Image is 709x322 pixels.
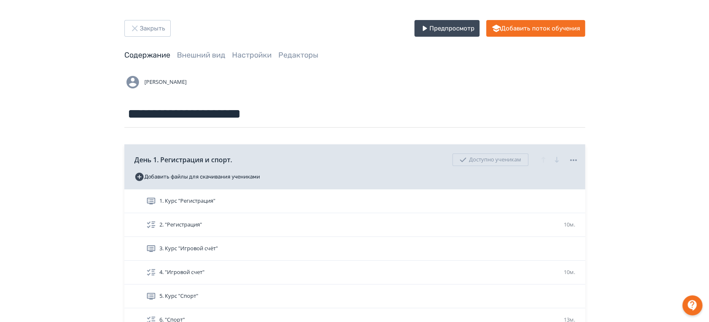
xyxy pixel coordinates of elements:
[486,20,585,37] button: Добавить поток обучения
[414,20,479,37] button: Предпросмотр
[124,20,171,37] button: Закрыть
[159,292,198,300] span: 5. Курс "Спорт"
[564,221,575,228] span: 10м.
[452,153,528,166] div: Доступно ученикам
[124,237,585,261] div: 3. Курс "Игровой счёт"
[124,50,170,60] a: Содержание
[159,197,215,205] span: 1. Курс "Регистрация"
[232,50,272,60] a: Настройки
[124,284,585,308] div: 5. Курс "Спорт"
[124,213,585,237] div: 2. "Регистрация"10м.
[134,155,232,165] span: День 1. Регистрация и спорт.
[177,50,225,60] a: Внешний вид
[144,78,187,86] span: [PERSON_NAME]
[124,261,585,284] div: 4. "Игровой счет"10м.
[134,170,260,184] button: Добавить файлы для скачивания учениками
[124,189,585,213] div: 1. Курс "Регистрация"
[564,268,575,276] span: 10м.
[159,268,204,277] span: 4. "Игровой счет"
[159,244,218,253] span: 3. Курс "Игровой счёт"
[159,221,202,229] span: 2. "Регистрация"
[278,50,318,60] a: Редакторы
